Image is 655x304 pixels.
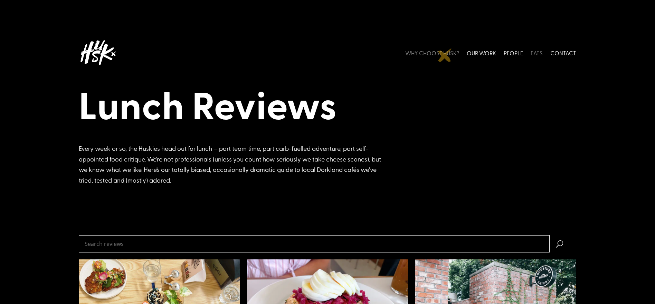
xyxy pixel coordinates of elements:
a: CONTACT [550,37,576,68]
input: Search reviews [79,235,550,252]
div: Every week or so, the Huskies head out for lunch — part team time, part carb-fuelled adventure, p... [79,143,390,185]
a: PEOPLE [504,37,523,68]
a: WHY CHOOSE HUSK? [405,37,459,68]
h1: Lunch Reviews [79,82,576,131]
a: EATS [531,37,543,68]
span: U [550,235,576,252]
a: OUR WORK [467,37,496,68]
img: Husk logo [79,37,117,68]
